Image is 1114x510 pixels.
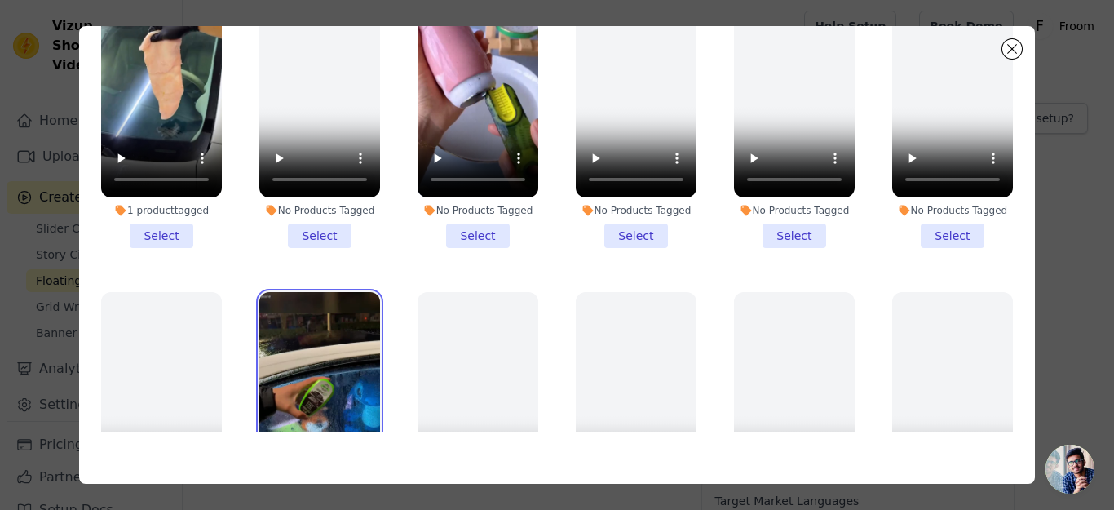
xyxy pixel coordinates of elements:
div: 1 product tagged [101,204,222,217]
div: No Products Tagged [418,204,538,217]
div: No Products Tagged [259,204,380,217]
button: Close modal [1002,39,1022,59]
div: No Products Tagged [576,204,696,217]
div: No Products Tagged [892,204,1013,217]
div: No Products Tagged [734,204,855,217]
div: Open chat [1045,445,1094,494]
